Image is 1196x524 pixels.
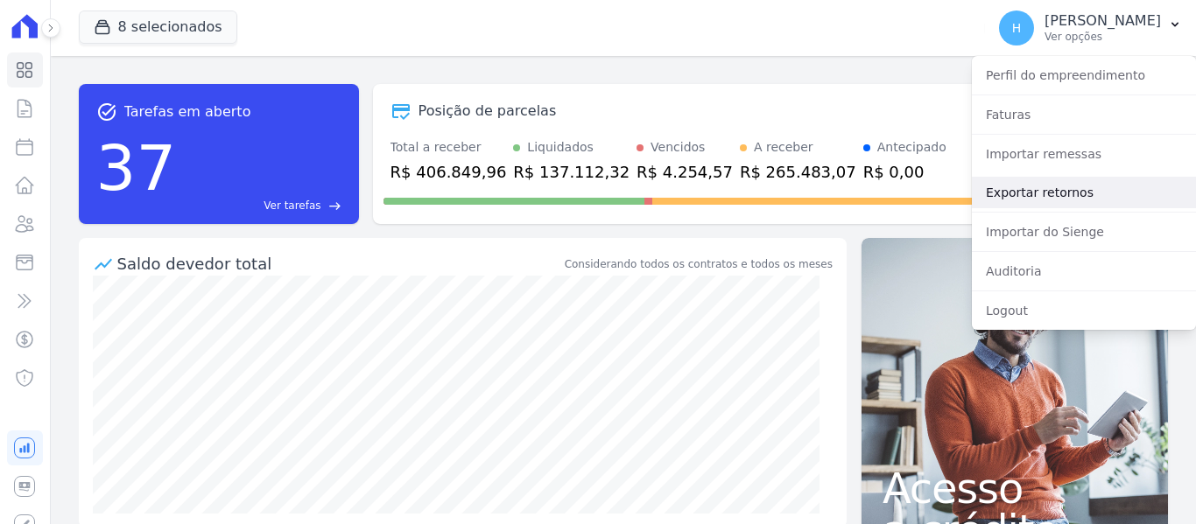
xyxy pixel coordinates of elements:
[1045,30,1161,44] p: Ver opções
[972,216,1196,248] a: Importar do Sienge
[985,3,1196,52] button: H [PERSON_NAME] Ver opções
[972,295,1196,326] a: Logout
[863,160,946,184] div: R$ 0,00
[390,160,507,184] div: R$ 406.849,96
[96,122,177,213] div: 37
[972,138,1196,170] a: Importar remessas
[754,138,813,157] div: A receber
[972,59,1196,91] a: Perfil do empreendimento
[264,198,320,213] span: Ver tarefas
[328,199,341,213] span: east
[79,10,237,44] button: 8 selecionados
[183,198,341,213] a: Ver tarefas east
[883,467,1147,509] span: Acesso
[390,138,507,157] div: Total a receber
[877,138,946,157] div: Antecipado
[1012,22,1022,34] span: H
[419,101,557,122] div: Posição de parcelas
[527,138,594,157] div: Liquidados
[972,177,1196,208] a: Exportar retornos
[972,99,1196,130] a: Faturas
[637,160,733,184] div: R$ 4.254,57
[972,255,1196,287] a: Auditoria
[117,252,561,276] div: Saldo devedor total
[513,160,630,184] div: R$ 137.112,32
[96,101,117,122] span: task_alt
[124,101,251,122] span: Tarefas em aberto
[651,138,705,157] div: Vencidos
[565,256,833,272] div: Considerando todos os contratos e todos os meses
[1045,12,1161,30] p: [PERSON_NAME]
[740,160,856,184] div: R$ 265.483,07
